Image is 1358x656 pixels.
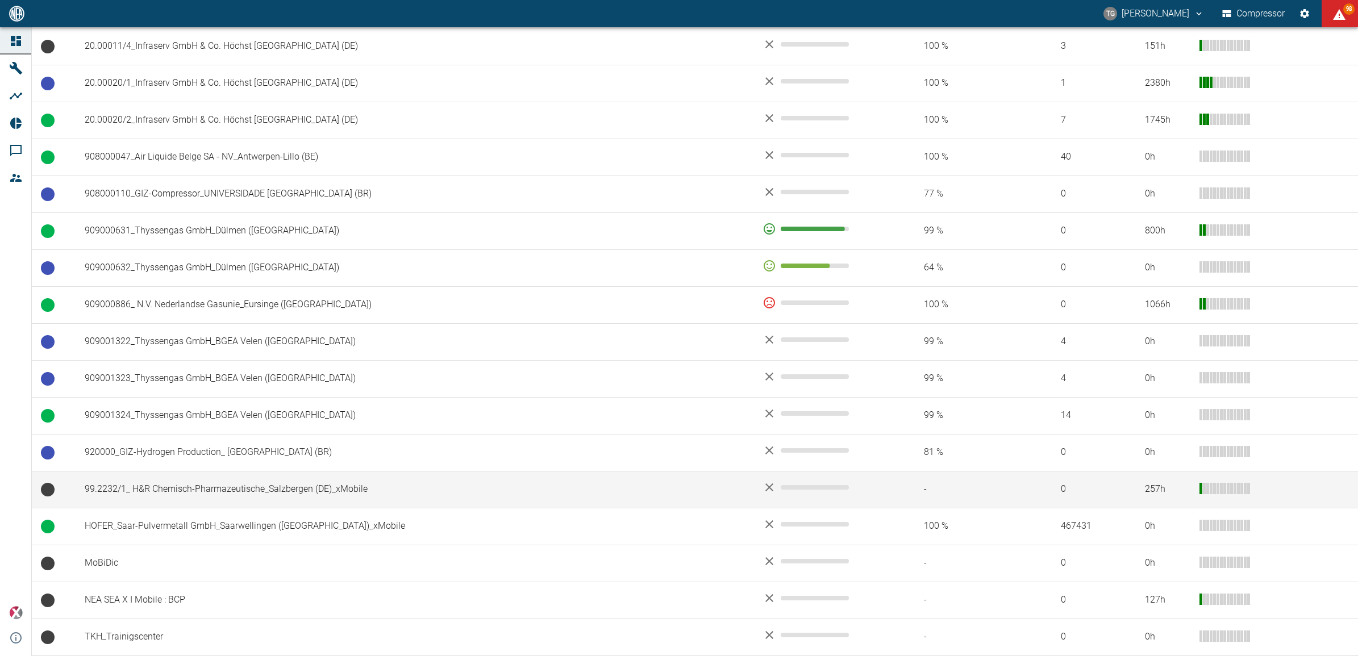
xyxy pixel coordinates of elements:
div: No data [763,37,888,51]
div: 0 h [1145,557,1190,570]
div: No data [763,148,888,162]
td: 909001322_Thyssengas GmbH_BGEA Velen ([GEOGRAPHIC_DATA]) [76,323,753,360]
span: 0 [1043,224,1127,237]
span: 64 % [906,261,1024,274]
div: 151 h [1145,40,1190,53]
span: 0 [1043,446,1127,459]
span: 4 [1043,372,1127,385]
span: Betrieb [41,151,55,164]
span: 100 % [906,151,1024,164]
button: Einstellungen [1294,3,1315,24]
div: 1745 h [1145,114,1190,127]
span: 81 % [906,446,1024,459]
td: MoBiDic [76,545,753,582]
span: Keine Daten [41,594,55,607]
td: 99.2232/1_ H&R Chemisch-Pharmazeutische_Salzbergen (DE)_xMobile [76,471,753,508]
div: 800 h [1145,224,1190,237]
button: thomas.gregoir@neuman-esser.com [1102,3,1206,24]
span: Keine Daten [41,630,55,644]
span: 0 [1043,630,1127,644]
span: Betrieb [41,224,55,238]
span: Betrieb [41,409,55,423]
span: Keine Daten [41,40,55,53]
span: 0 [1043,483,1127,496]
td: 20.00011/4_Infraserv GmbH & Co. Höchst [GEOGRAPHIC_DATA] (DE) [76,28,753,65]
span: 100 % [906,114,1024,127]
span: 98 [1343,3,1355,15]
div: 0 h [1145,520,1190,533]
span: Betriebsbereit [41,372,55,386]
span: 100 % [906,77,1024,90]
div: No data [763,628,888,642]
td: 908000047_Air Liquide Belge SA - NV_Antwerpen-Lillo (BE) [76,139,753,176]
div: TG [1103,7,1117,20]
td: HOFER_Saar-Pulvermetall GmbH_Saarwellingen ([GEOGRAPHIC_DATA])_xMobile [76,508,753,545]
div: 0 h [1145,151,1190,164]
span: 0 [1043,261,1127,274]
span: Keine Daten [41,557,55,570]
span: 467431 [1043,520,1127,533]
span: 100 % [906,298,1024,311]
span: 0 [1043,594,1127,607]
span: 99 % [906,409,1024,422]
div: 94 % [763,222,888,236]
div: No data [763,185,888,199]
span: Betrieb [41,114,55,127]
span: Betriebsbereit [41,187,55,201]
div: 0 % [763,296,888,310]
img: logo [8,6,26,21]
td: NEA SEA X I Mobile : BCP [76,582,753,619]
div: 0 h [1145,335,1190,348]
div: No data [763,444,888,457]
span: Betriebsbereit [41,335,55,349]
span: 100 % [906,520,1024,533]
div: No data [763,74,888,88]
span: 77 % [906,187,1024,200]
button: Compressor [1220,3,1288,24]
td: TKH_Trainigscenter [76,619,753,655]
span: 1 [1043,77,1127,90]
div: 0 h [1145,446,1190,459]
div: 0 h [1145,187,1190,200]
span: 7 [1043,114,1127,127]
span: 99 % [906,335,1024,348]
span: 0 [1043,557,1127,570]
div: No data [763,591,888,605]
span: 0 [1043,187,1127,200]
span: - [906,594,1024,607]
div: No data [763,111,888,125]
td: 909001323_Thyssengas GmbH_BGEA Velen ([GEOGRAPHIC_DATA]) [76,360,753,397]
span: 100 % [906,40,1024,53]
span: - [906,557,1024,570]
td: 20.00020/2_Infraserv GmbH & Co. Höchst [GEOGRAPHIC_DATA] (DE) [76,102,753,139]
span: 14 [1043,409,1127,422]
div: No data [763,554,888,568]
div: 2380 h [1145,77,1190,90]
span: 99 % [906,224,1024,237]
div: 127 h [1145,594,1190,607]
td: 20.00020/1_Infraserv GmbH & Co. Höchst [GEOGRAPHIC_DATA] (DE) [76,65,753,102]
span: 99 % [906,372,1024,385]
span: - [906,483,1024,496]
div: No data [763,370,888,383]
span: Keine Daten [41,483,55,496]
div: No data [763,333,888,346]
span: Betrieb [41,520,55,533]
td: 908000110_GIZ-Compressor_UNIVERSIDADE [GEOGRAPHIC_DATA] (BR) [76,176,753,212]
div: 0 h [1145,409,1190,422]
span: 4 [1043,335,1127,348]
div: No data [763,517,888,531]
span: - [906,630,1024,644]
div: 72 % [763,259,888,273]
td: 909000632_Thyssengas GmbH_Dülmen ([GEOGRAPHIC_DATA]) [76,249,753,286]
div: No data [763,407,888,420]
span: Betrieb [41,298,55,312]
span: Betriebsbereit [41,446,55,459]
span: 40 [1043,151,1127,164]
td: 909000886_ N.V. Nederlandse Gasunie_Eursinge ([GEOGRAPHIC_DATA]) [76,286,753,323]
div: 0 h [1145,261,1190,274]
td: 909000631_Thyssengas GmbH_Dülmen ([GEOGRAPHIC_DATA]) [76,212,753,249]
img: Xplore Logo [9,606,23,620]
div: 0 h [1145,372,1190,385]
div: 257 h [1145,483,1190,496]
